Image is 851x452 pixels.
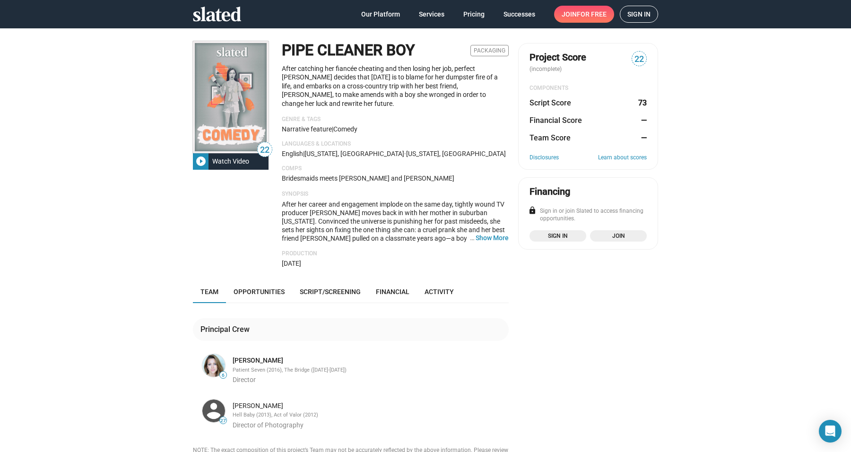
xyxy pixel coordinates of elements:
[193,41,269,153] img: PIPE CLEANER BOY
[596,231,641,241] span: Join
[638,98,647,108] dd: 73
[530,85,647,92] div: COMPONENTS
[530,115,582,125] dt: Financial Score
[233,401,507,410] div: [PERSON_NAME]
[282,64,509,108] p: After catching her fiancée cheating and then losing her job, perfect [PERSON_NAME] decides that [...
[476,234,509,242] button: …Show More
[496,6,543,23] a: Successes
[282,165,509,173] p: Comps
[208,153,253,170] div: Watch Video
[368,280,417,303] a: Financial
[233,356,283,365] a: [PERSON_NAME]
[819,420,842,443] div: Open Intercom Messenger
[411,6,452,23] a: Services
[282,116,509,123] p: Genre & Tags
[220,418,226,424] span: 27
[233,367,507,374] div: Patient Seven (2016), The Bridge ([DATE]-[DATE])
[577,6,607,23] span: for free
[332,125,333,133] span: |
[627,6,651,22] span: Sign in
[220,373,226,378] span: 6
[504,6,535,23] span: Successes
[282,140,509,148] p: Languages & Locations
[562,6,607,23] span: Join
[406,150,506,157] span: [US_STATE], [GEOGRAPHIC_DATA]
[530,133,571,143] dt: Team Score
[195,156,207,167] mat-icon: play_circle_filled
[258,144,272,156] span: 22
[361,6,400,23] span: Our Platform
[404,150,406,157] span: ·
[530,185,570,198] div: Financing
[376,288,409,296] span: Financial
[193,153,269,170] button: Watch Video
[528,206,537,215] mat-icon: lock
[200,324,253,334] div: Principal Crew
[303,150,304,157] span: |
[598,154,647,162] a: Learn about scores
[463,6,485,23] span: Pricing
[530,208,647,223] div: Sign in or join Slated to access financing opportunities.
[304,150,404,157] span: [US_STATE], [GEOGRAPHIC_DATA]
[466,234,476,242] span: …
[193,280,226,303] a: Team
[292,280,368,303] a: Script/Screening
[282,250,509,258] p: Production
[354,6,408,23] a: Our Platform
[300,288,361,296] span: Script/Screening
[530,230,586,242] a: Sign in
[638,133,647,143] dd: —
[282,191,509,198] p: Synopsis
[333,125,357,133] span: Comedy
[234,288,285,296] span: Opportunities
[282,40,415,61] h1: PIPE CLEANER BOY
[226,280,292,303] a: Opportunities
[202,354,225,377] img: Anna Rose Moore
[282,174,509,183] p: Bridesmaids meets [PERSON_NAME] and [PERSON_NAME]
[202,400,225,422] img: Charles Papert
[282,150,303,157] span: English
[425,288,454,296] span: Activity
[419,6,444,23] span: Services
[632,53,646,66] span: 22
[282,260,301,267] span: [DATE]
[530,98,571,108] dt: Script Score
[200,288,218,296] span: Team
[530,51,586,64] span: Project Score
[233,421,304,429] span: Director of Photography
[530,66,564,72] span: (incomplete)
[456,6,492,23] a: Pricing
[233,376,256,383] span: Director
[590,230,647,242] a: Join
[233,412,507,419] div: Hell Baby (2013), Act of Valor (2012)
[282,200,509,327] span: After her career and engagement implode on the same day, tightly wound TV producer [PERSON_NAME] ...
[620,6,658,23] a: Sign in
[535,231,581,241] span: Sign in
[470,45,509,56] span: Packaging
[417,280,461,303] a: Activity
[554,6,614,23] a: Joinfor free
[530,154,559,162] a: Disclosures
[638,115,647,125] dd: —
[282,125,332,133] span: Narrative feature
